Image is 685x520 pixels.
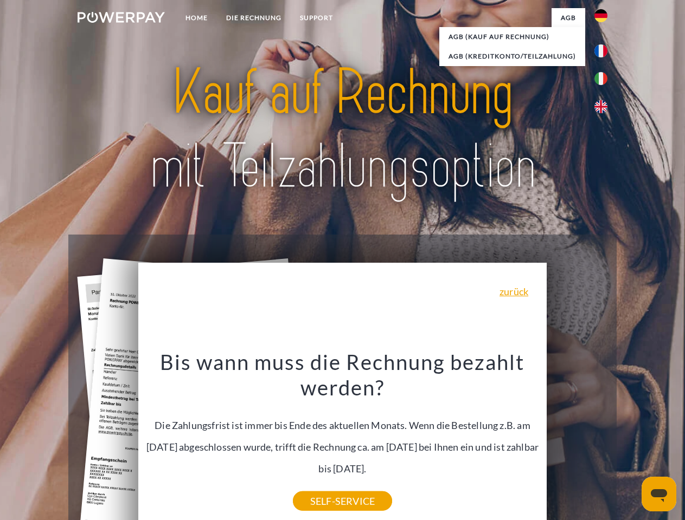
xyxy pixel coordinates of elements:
[291,8,342,28] a: SUPPORT
[78,12,165,23] img: logo-powerpay-white.svg
[145,349,541,501] div: Die Zahlungsfrist ist immer bis Ende des aktuellen Monats. Wenn die Bestellung z.B. am [DATE] abg...
[642,477,676,511] iframe: Schaltfläche zum Öffnen des Messaging-Fensters
[293,491,392,511] a: SELF-SERVICE
[439,47,585,66] a: AGB (Kreditkonto/Teilzahlung)
[439,27,585,47] a: AGB (Kauf auf Rechnung)
[145,349,541,401] h3: Bis wann muss die Rechnung bezahlt werden?
[217,8,291,28] a: DIE RECHNUNG
[594,100,607,113] img: en
[104,52,581,207] img: title-powerpay_de.svg
[500,287,528,296] a: zurück
[594,72,607,85] img: it
[594,44,607,57] img: fr
[594,9,607,22] img: de
[552,8,585,28] a: agb
[176,8,217,28] a: Home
